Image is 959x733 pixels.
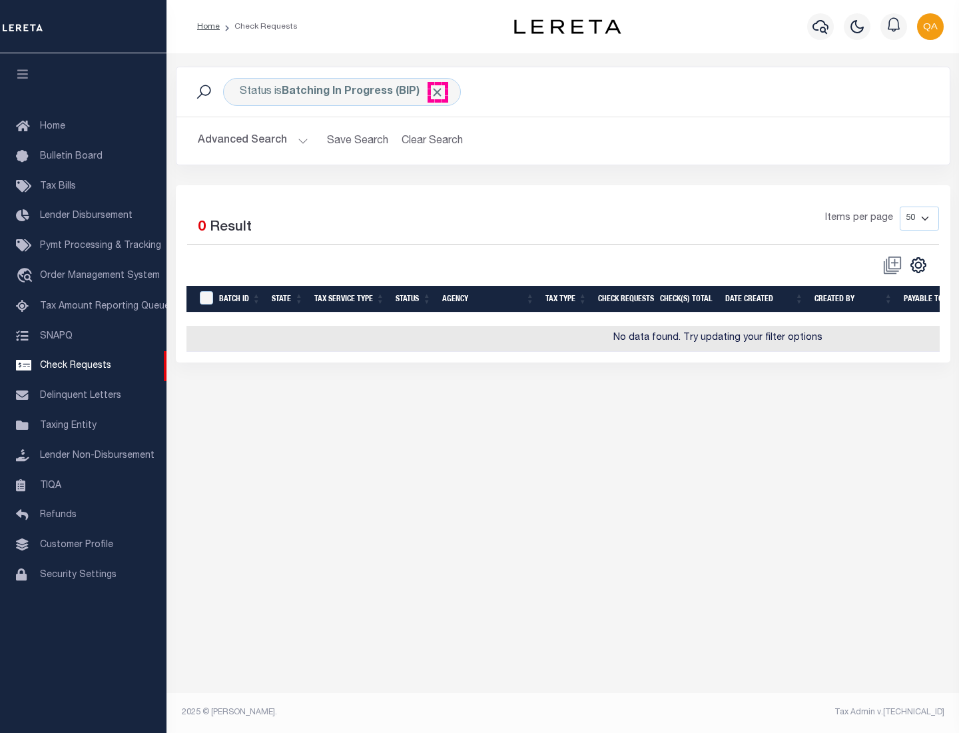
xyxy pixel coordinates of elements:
[172,706,563,718] div: 2025 © [PERSON_NAME].
[40,152,103,161] span: Bulletin Board
[40,540,113,550] span: Customer Profile
[40,421,97,430] span: Taxing Entity
[40,480,61,490] span: TIQA
[917,13,944,40] img: svg+xml;base64,PHN2ZyB4bWxucz0iaHR0cDovL3d3dy53My5vcmcvMjAwMC9zdmciIHBvaW50ZXItZXZlbnRzPSJub25lIi...
[825,211,893,226] span: Items per page
[40,510,77,520] span: Refunds
[720,286,809,313] th: Date Created: activate to sort column ascending
[514,19,621,34] img: logo-dark.svg
[40,331,73,341] span: SNAPQ
[40,211,133,221] span: Lender Disbursement
[40,122,65,131] span: Home
[430,85,444,99] span: Click to Remove
[282,87,444,97] b: Batching In Progress (BIP)
[40,451,155,460] span: Lender Non-Disbursement
[40,361,111,370] span: Check Requests
[40,182,76,191] span: Tax Bills
[40,302,170,311] span: Tax Amount Reporting Queue
[223,78,461,106] div: Status is
[573,706,944,718] div: Tax Admin v.[TECHNICAL_ID]
[390,286,437,313] th: Status: activate to sort column ascending
[220,21,298,33] li: Check Requests
[40,271,160,281] span: Order Management System
[396,128,469,154] button: Clear Search
[40,570,117,580] span: Security Settings
[40,241,161,251] span: Pymt Processing & Tracking
[197,23,220,31] a: Home
[198,128,308,154] button: Advanced Search
[540,286,593,313] th: Tax Type: activate to sort column ascending
[309,286,390,313] th: Tax Service Type: activate to sort column ascending
[214,286,266,313] th: Batch Id: activate to sort column ascending
[593,286,655,313] th: Check Requests
[198,221,206,235] span: 0
[266,286,309,313] th: State: activate to sort column ascending
[16,268,37,285] i: travel_explore
[809,286,898,313] th: Created By: activate to sort column ascending
[655,286,720,313] th: Check(s) Total
[319,128,396,154] button: Save Search
[40,391,121,400] span: Delinquent Letters
[437,286,540,313] th: Agency: activate to sort column ascending
[210,217,252,239] label: Result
